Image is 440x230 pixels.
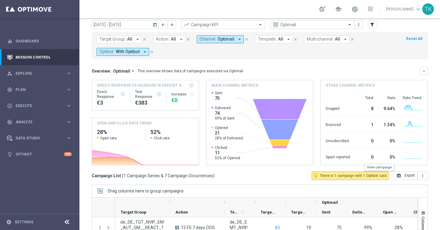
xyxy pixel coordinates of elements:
i: arrow_drop_down [237,37,242,42]
span: Targeted Responders [291,210,306,214]
span: Open Rate = Opened / Delivered [394,225,403,230]
span: ) [213,173,215,178]
button: refresh [189,92,194,97]
span: school [335,6,342,13]
i: person_search [7,71,13,76]
span: Optimail [322,200,338,205]
h4: OPEN AND CLICK RATE TREND [97,120,152,126]
span: 21 [215,130,243,136]
i: today [152,22,158,27]
a: Settings [15,220,33,224]
span: There is 1 campaign with 1 Optibot card [320,173,387,178]
button: close [293,36,298,43]
div: 1 [358,119,373,129]
button: Target Group: All arrow_drop_down [97,35,142,43]
button: Optibot: With Optibot arrow_drop_down [97,48,149,56]
span: With Optibot [116,49,140,54]
button: today [152,20,159,30]
span: All [127,37,132,42]
div: Increase [171,92,194,97]
button: track_changes Analyze keyboard_arrow_right [7,120,72,124]
i: arrow_drop_down [286,37,291,42]
button: arrow_back [159,20,167,29]
span: Click rate [154,136,170,141]
span: Analyze [16,120,66,124]
span: Delivery Rate [352,210,367,214]
h2: 28% [97,128,140,136]
button: Channel: Optimail arrow_drop_down [197,35,244,43]
span: Target Group [121,210,146,214]
div: Row Groups [108,189,184,193]
button: Reset All [405,35,423,42]
h2: 52% [150,128,194,136]
div: 0 [358,135,373,145]
button: open_in_browser Export [394,171,418,180]
button: Mission Control [7,55,72,60]
h3: Campaign List [92,173,215,178]
div: Unsubscribed [326,135,350,145]
span: 11 [215,150,240,156]
div: 8 [358,103,373,113]
span: Multi-channel: [307,37,333,42]
div: Data Studio [7,135,66,141]
div: Total [358,95,373,100]
button: close [142,36,147,43]
i: open_in_browser [396,173,401,178]
i: arrow_forward [170,23,174,27]
i: close [186,37,190,41]
span: All [171,37,176,42]
h4: Main channel metrics [211,83,258,88]
i: lightbulb_outline [313,173,318,178]
a: Mission Control [16,49,72,65]
span: 74 [215,110,235,116]
button: play_circle_outline Execute keyboard_arrow_right [7,103,72,108]
button: close [244,36,249,43]
span: A [175,226,179,229]
span: Drag columns here to group campaigns [108,189,184,193]
i: preview [273,22,279,28]
div: Direct Response [97,89,125,99]
span: Optimail [218,37,234,42]
button: equalizer Dashboard [7,39,72,44]
div: Dashboard [7,33,72,49]
span: 75 [337,225,342,230]
button: Action: All arrow_drop_down [153,35,185,43]
span: All [335,37,340,42]
button: more_vert [418,171,428,180]
button: Data Studio keyboard_arrow_right [7,136,72,141]
button: more_vert [356,21,362,28]
a: Dashboard [16,33,72,49]
div: Execute [7,103,66,109]
span: ( [122,173,123,178]
i: arrow_drop_down [135,37,140,42]
h3: Overview: [92,68,111,74]
ng-select: Optimail [270,20,354,29]
i: trending_up [183,22,189,28]
i: close [293,37,298,41]
i: close [142,37,147,41]
button: filter_alt [368,20,376,29]
i: close [150,50,154,54]
div: Test Response [135,89,161,99]
div: Mission Control [7,49,72,65]
div: 9.64% [381,103,395,113]
span: Calculate column [239,209,245,215]
span: All [278,37,283,42]
a: [PERSON_NAME]keyboard_arrow_down [385,5,422,14]
button: Optimail arrow_drop_down [111,68,137,74]
span: Delivered [215,106,235,110]
h4: Other channel metrics [326,83,375,88]
input: Select date range [92,20,159,29]
i: keyboard_arrow_right [66,119,72,125]
i: filter_alt [369,22,375,27]
div: +10 [64,152,72,156]
i: keyboard_arrow_down [422,69,426,73]
i: keyboard_arrow_right [66,87,72,92]
button: lightbulb Optibot +10 [7,152,72,157]
span: Templates [230,210,239,214]
div: Plan [7,87,66,92]
i: more_vert [420,173,425,178]
span: Delivery Rate = Delivered / Sent [364,225,372,230]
